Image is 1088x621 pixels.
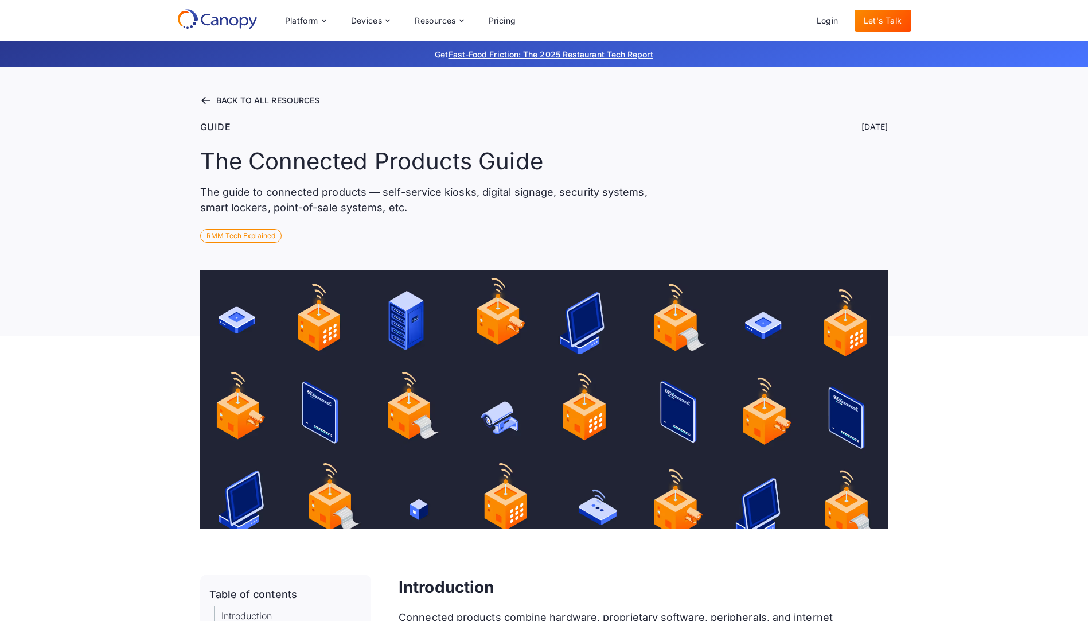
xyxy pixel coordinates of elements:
[399,577,494,597] strong: Introduction
[200,184,656,215] p: The guide to connected products — self-service kiosks, digital signage, security systems, smart l...
[276,9,335,32] div: Platform
[415,17,456,25] div: Resources
[351,17,383,25] div: Devices
[808,10,848,32] a: Login
[200,148,543,175] h1: The Connected Products Guide
[861,121,888,133] div: [DATE]
[285,17,318,25] div: Platform
[216,96,320,104] div: BACK TO ALL RESOURCES
[479,10,525,32] a: Pricing
[855,10,911,32] a: Let's Talk
[209,588,297,601] div: Table of contents
[449,49,653,59] a: Fast-Food Friction: The 2025 Restaurant Tech Report
[200,229,282,243] div: RMM Tech Explained
[405,9,472,32] div: Resources
[200,120,231,134] div: Guide
[263,48,825,60] p: Get
[200,95,888,106] a: BACK TO ALL RESOURCES
[342,9,399,32] div: Devices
